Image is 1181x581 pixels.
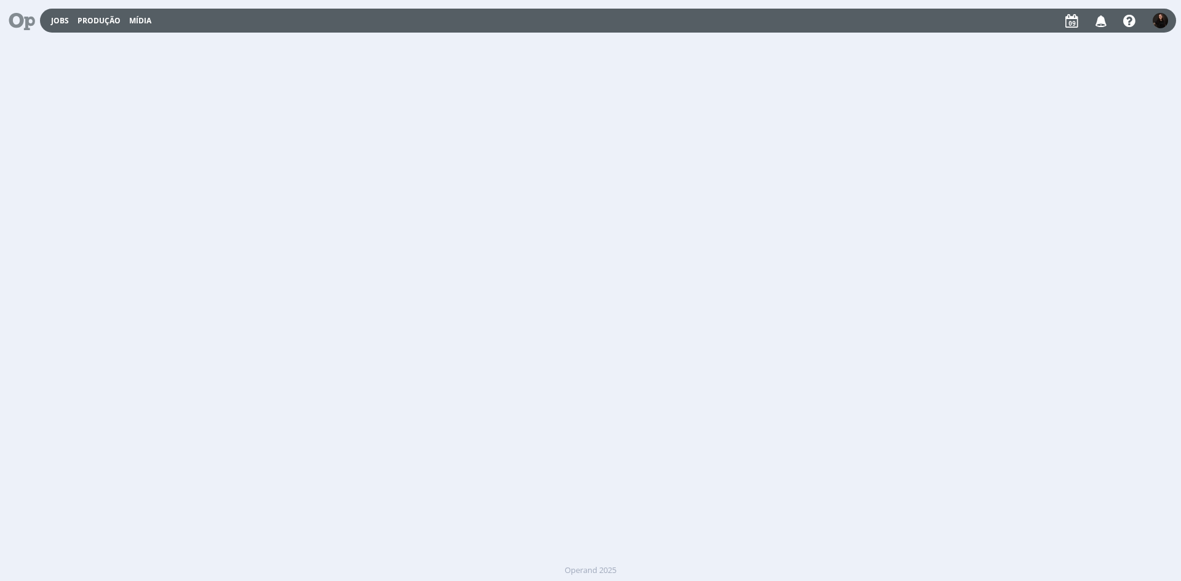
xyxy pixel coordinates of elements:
button: Jobs [47,16,73,26]
img: S [1153,13,1168,28]
a: Mídia [129,15,151,26]
button: S [1152,10,1169,31]
a: Produção [78,15,121,26]
button: Produção [74,16,124,26]
a: Jobs [51,15,69,26]
button: Mídia [125,16,155,26]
